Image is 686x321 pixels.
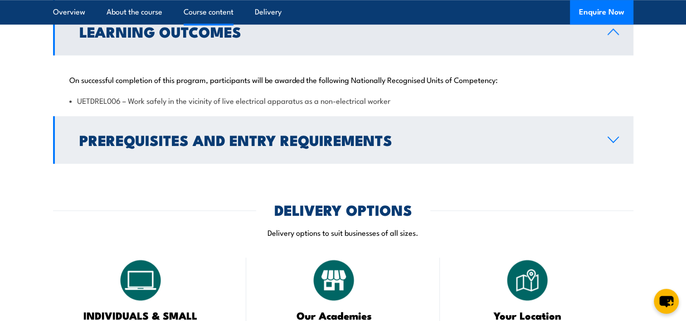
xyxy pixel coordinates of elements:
[79,133,593,146] h2: Prerequisites and Entry Requirements
[53,116,633,164] a: Prerequisites and Entry Requirements
[274,203,412,216] h2: DELIVERY OPTIONS
[53,8,633,55] a: Learning Outcomes
[269,310,399,321] h3: Our Academies
[654,289,679,314] button: chat-button
[69,75,617,84] p: On successful completion of this program, participants will be awarded the following Nationally R...
[53,227,633,238] p: Delivery options to suit businesses of all sizes.
[69,95,617,106] li: UETDREL006 – Work safely in the vicinity of live electrical apparatus as a non-electrical worker
[79,25,593,38] h2: Learning Outcomes
[462,310,593,321] h3: Your Location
